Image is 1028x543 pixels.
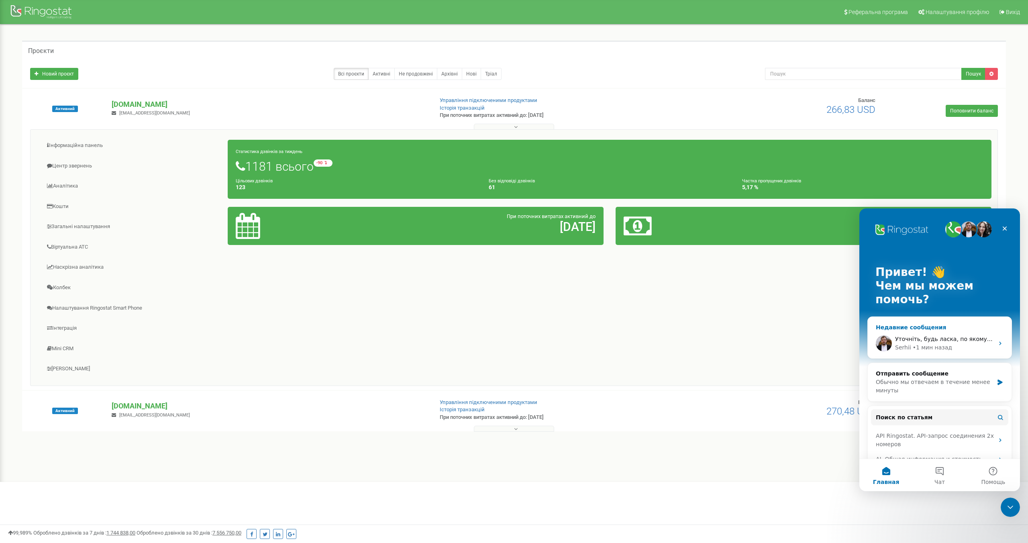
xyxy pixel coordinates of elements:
[53,251,107,283] button: Чат
[37,257,228,277] a: Наскрізна аналітика
[75,271,86,276] span: Чат
[742,178,801,184] small: Частка пропущених дзвінків
[12,220,149,243] div: API Ringostat. API-запрос соединения 2х номеров
[489,178,535,184] small: Без відповіді дзвінків
[946,105,998,117] a: Поповнити баланс
[37,197,228,216] a: Кошти
[52,106,78,112] span: Активний
[236,184,477,190] h4: 123
[368,68,395,80] a: Активні
[37,176,228,196] a: Аналiтика
[16,247,135,255] div: AI. Общая информация и стоимость
[138,13,153,27] div: Закрыть
[12,201,149,217] button: Поиск по статьям
[826,104,875,115] span: 266,83 USD
[107,251,161,283] button: Помощь
[36,127,207,134] span: Уточніть, будь ласка, по якому проєкту зараз запитання?
[53,135,93,143] div: • 1 мин назад
[359,220,595,233] h2: [DATE]
[859,208,1020,491] iframe: Intercom live chat
[37,298,228,318] a: Налаштування Ringostat Smart Phone
[394,68,437,80] a: Не продовжені
[440,97,537,103] a: Управління підключеними продуктами
[30,68,78,80] a: Новий проєкт
[236,159,983,173] h1: 1181 всього
[37,359,228,379] a: [PERSON_NAME]
[748,220,983,233] h2: 266,83 $
[314,159,332,167] small: -90
[37,339,228,359] a: Mini CRM
[236,178,273,184] small: Цільових дзвінків
[1001,498,1020,517] iframe: Intercom live chat
[440,414,673,421] p: При поточних витратах активний до: [DATE]
[858,97,875,103] span: Баланс
[236,149,302,154] small: Статистика дзвінків за тиждень
[16,205,73,213] span: Поиск по статьям
[462,68,481,80] a: Нові
[37,136,228,155] a: Інформаційна панель
[119,412,190,418] span: [EMAIL_ADDRESS][DOMAIN_NAME]
[8,154,153,193] div: Отправить сообщениеОбычно мы отвечаем в течение менее минуты
[826,406,875,417] span: 270,48 USD
[961,68,985,80] button: Пошук
[112,99,426,110] p: [DOMAIN_NAME]
[440,105,485,111] a: Історія транзакцій
[16,169,134,186] div: Обычно мы отвечаем в течение менее минуты
[37,156,228,176] a: Центр звернень
[1006,9,1020,15] span: Вихід
[37,278,228,298] a: Колбек
[37,217,228,237] a: Загальні налаштування
[440,406,485,412] a: Історія транзакцій
[926,9,989,15] span: Налаштування профілю
[334,68,369,80] a: Всі проєкти
[481,68,502,80] a: Тріал
[52,408,78,414] span: Активний
[440,112,673,119] p: При поточних витратах активний до: [DATE]
[849,9,908,15] span: Реферальна програма
[122,271,146,276] span: Помощь
[14,271,40,276] span: Главная
[12,243,149,258] div: AI. Общая информация и стоимость
[742,184,983,190] h4: 5,17 %
[16,223,135,240] div: API Ringostat. API-запрос соединения 2х номеров
[119,110,190,116] span: [EMAIL_ADDRESS][DOMAIN_NAME]
[37,237,228,257] a: Віртуальна АТС
[858,399,875,405] span: Баланс
[489,184,730,190] h4: 61
[440,399,537,405] a: Управління підключеними продуктами
[28,47,54,55] h5: Проєкти
[37,318,228,338] a: Інтеграція
[507,213,596,219] span: При поточних витратах активний до
[112,401,426,411] p: [DOMAIN_NAME]
[16,161,134,169] div: Отправить сообщение
[437,68,462,80] a: Архівні
[36,135,52,143] div: Serhii
[765,68,962,80] input: Пошук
